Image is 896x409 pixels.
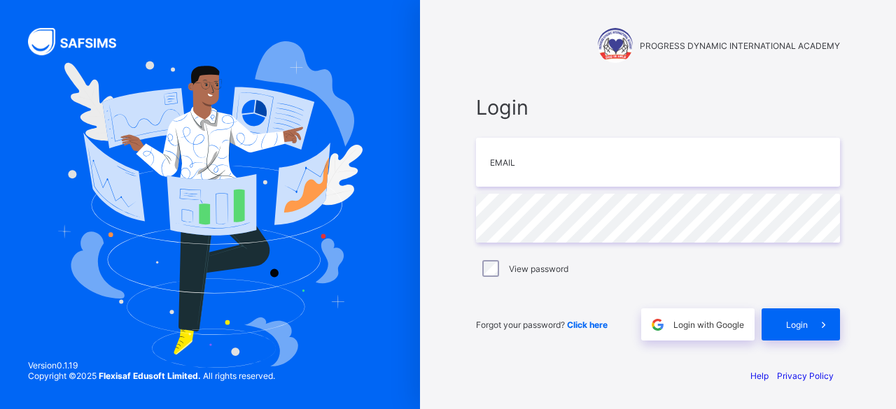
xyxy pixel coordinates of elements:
[673,320,744,330] span: Login with Google
[567,320,608,330] a: Click here
[28,371,275,381] span: Copyright © 2025 All rights reserved.
[640,41,840,51] span: PROGRESS DYNAMIC INTERNATIONAL ACADEMY
[786,320,808,330] span: Login
[99,371,201,381] strong: Flexisaf Edusoft Limited.
[650,317,666,333] img: google.396cfc9801f0270233282035f929180a.svg
[509,264,568,274] label: View password
[476,320,608,330] span: Forgot your password?
[476,95,840,120] span: Login
[28,28,133,55] img: SAFSIMS Logo
[28,360,275,371] span: Version 0.1.19
[750,371,769,381] a: Help
[777,371,834,381] a: Privacy Policy
[57,41,362,368] img: Hero Image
